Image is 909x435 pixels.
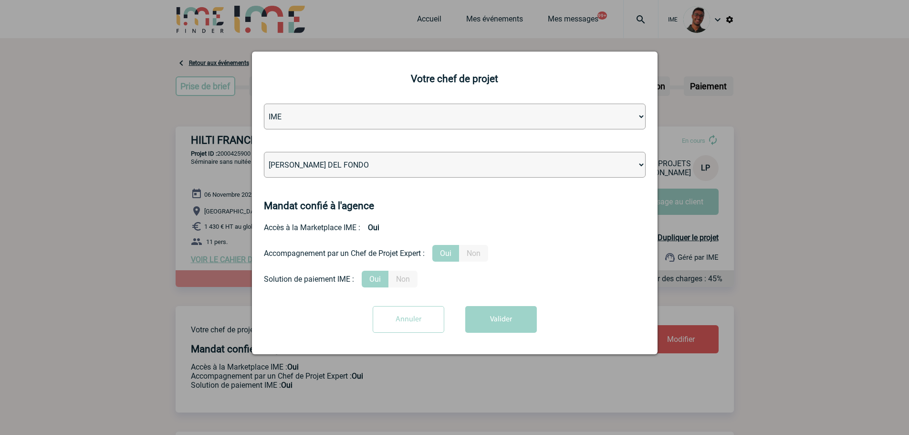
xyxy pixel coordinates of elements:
[373,306,444,333] input: Annuler
[264,271,646,287] div: Conformité aux process achat client, Prise en charge de la facturation, Mutualisation de plusieur...
[264,200,374,212] h4: Mandat confié à l'agence
[388,271,418,287] label: Non
[432,245,459,262] label: Oui
[264,249,425,258] div: Accompagnement par un Chef de Projet Expert :
[362,271,388,287] label: Oui
[465,306,537,333] button: Valider
[360,219,387,236] b: Oui
[264,219,646,236] div: Accès à la Marketplace IME :
[264,73,646,85] h2: Votre chef de projet
[264,275,354,284] div: Solution de paiement IME :
[459,245,488,262] label: Non
[264,245,646,262] div: Prestation payante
